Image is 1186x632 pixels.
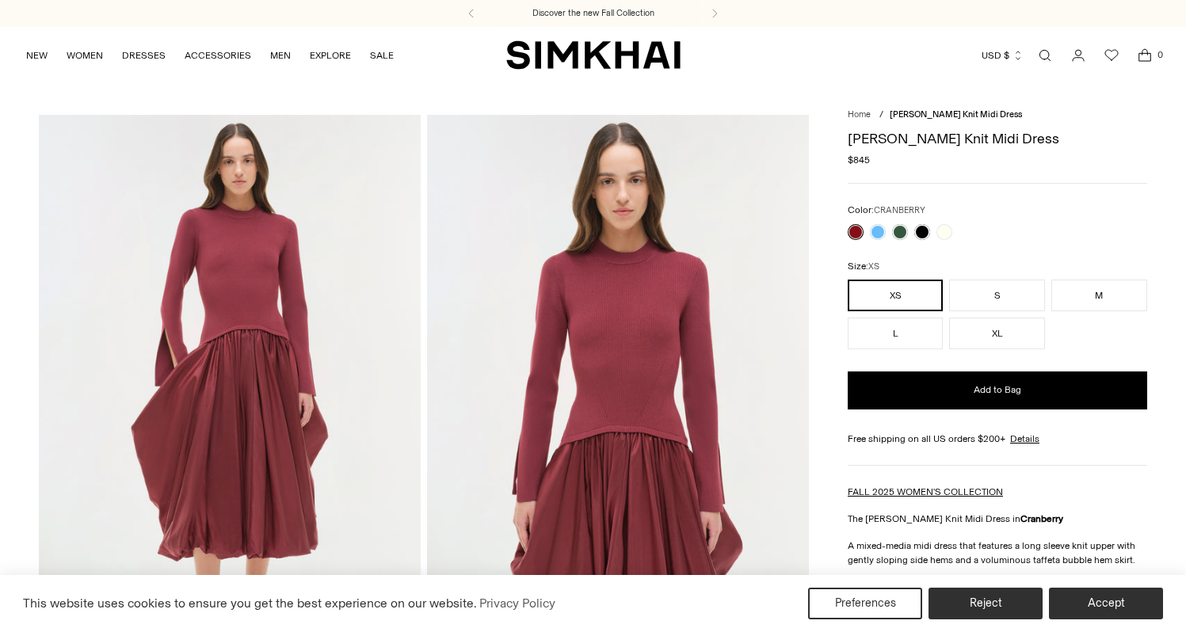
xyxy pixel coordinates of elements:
[1051,280,1147,311] button: M
[874,205,925,215] span: CRANBERRY
[949,318,1045,349] button: XL
[67,38,103,73] a: WOMEN
[1049,588,1163,619] button: Accept
[270,38,291,73] a: MEN
[848,432,1147,446] div: Free shipping on all US orders $200+
[848,109,1147,122] nav: breadcrumbs
[1062,40,1094,71] a: Go to the account page
[868,261,879,272] span: XS
[848,371,1147,409] button: Add to Bag
[1020,513,1063,524] strong: Cranberry
[1153,48,1167,62] span: 0
[848,131,1147,146] h1: [PERSON_NAME] Knit Midi Dress
[848,512,1147,526] p: The [PERSON_NAME] Knit Midi Dress in
[848,153,870,167] span: $845
[949,280,1045,311] button: S
[26,38,48,73] a: NEW
[506,40,681,70] a: SIMKHAI
[848,539,1147,567] p: A mixed-media midi dress that features a long sleeve knit upper with gently sloping side hems and...
[477,592,558,615] a: Privacy Policy (opens in a new tab)
[848,203,925,218] label: Color:
[848,259,879,274] label: Size:
[974,383,1021,397] span: Add to Bag
[1029,40,1061,71] a: Open search modal
[929,588,1043,619] button: Reject
[122,38,166,73] a: DRESSES
[1010,432,1039,446] a: Details
[848,109,871,120] a: Home
[879,109,883,122] div: /
[370,38,394,73] a: SALE
[848,318,944,349] button: L
[808,588,922,619] button: Preferences
[890,109,1022,120] span: [PERSON_NAME] Knit Midi Dress
[848,280,944,311] button: XS
[982,38,1024,73] button: USD $
[185,38,251,73] a: ACCESSORIES
[310,38,351,73] a: EXPLORE
[23,596,477,611] span: This website uses cookies to ensure you get the best experience on our website.
[848,486,1003,497] a: FALL 2025 WOMEN'S COLLECTION
[1129,40,1161,71] a: Open cart modal
[532,7,654,20] a: Discover the new Fall Collection
[1096,40,1127,71] a: Wishlist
